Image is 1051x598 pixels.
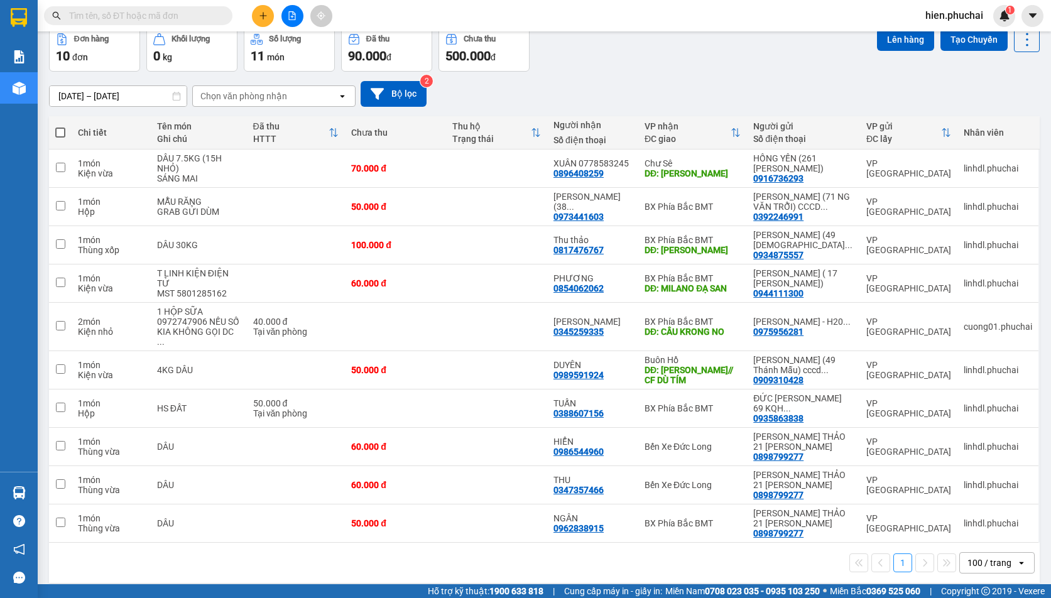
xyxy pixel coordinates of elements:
[915,8,993,23] span: hien.phuchai
[172,35,210,43] div: Khối lượng
[78,408,144,418] div: Hộp
[553,168,604,178] div: 0896408259
[645,245,741,255] div: DĐ: kim châu
[753,317,854,327] div: NGUYỄN HOÀNG MINH TUẤN - H20 KQH PHẠM HỒNG THÁI
[866,317,951,337] div: VP [GEOGRAPHIC_DATA]
[78,317,144,327] div: 2 món
[553,158,632,168] div: XUÂN 0778583245
[1016,558,1026,568] svg: open
[964,480,1032,490] div: linhdl.phuchai
[553,120,632,130] div: Người nhận
[78,207,144,217] div: Hộp
[753,153,854,173] div: HỒNG YẾN (261 PHÙ ĐỔNG)
[72,52,88,62] span: đơn
[157,365,241,375] div: 4KG DÂU
[78,485,144,495] div: Thùng vừa
[452,121,531,131] div: Thu hộ
[1006,6,1015,14] sup: 1
[866,398,951,418] div: VP [GEOGRAPHIC_DATA]
[645,327,741,337] div: DĐ: CẦU KRONG NO
[253,327,339,337] div: Tại văn phòng
[753,432,854,452] div: NGUYỄN THỊ BÍCH THẢO 21 CAO THẮNG
[78,197,144,207] div: 1 món
[351,480,440,490] div: 60.000 đ
[157,307,241,317] div: 1 HỘP SỮA
[553,245,604,255] div: 0817476767
[251,48,264,63] span: 11
[386,52,391,62] span: đ
[753,268,854,288] div: ĐÀ LẠT LAPTOP ( 17 NGUYỄN CÔNG TRỨ)
[78,523,144,533] div: Thùng vừa
[78,360,144,370] div: 1 món
[50,86,187,106] input: Select a date range.
[866,121,941,131] div: VP gửi
[351,365,440,375] div: 50.000 đ
[964,518,1032,528] div: linhdl.phuchai
[247,116,346,149] th: Toggle SortBy
[964,240,1032,250] div: linhdl.phuchai
[281,5,303,27] button: file-add
[78,128,144,138] div: Chi tiết
[553,485,604,495] div: 0347357466
[866,360,951,380] div: VP [GEOGRAPHIC_DATA]
[553,523,604,533] div: 0962838915
[821,365,829,375] span: ...
[553,408,604,418] div: 0388607156
[78,235,144,245] div: 1 món
[253,121,329,131] div: Đã thu
[78,283,144,293] div: Kiện vừa
[877,28,934,51] button: Lên hàng
[845,240,852,250] span: ...
[553,212,604,222] div: 0973441603
[157,403,241,413] div: HS ĐẤT
[157,480,241,490] div: DÂU
[964,442,1032,452] div: linhdl.phuchai
[351,163,440,173] div: 70.000 đ
[351,202,440,212] div: 50.000 đ
[553,283,604,293] div: 0854062062
[157,240,241,250] div: DÂU 30KG
[567,202,574,212] span: ...
[753,452,803,462] div: 0898799277
[351,128,440,138] div: Chưa thu
[489,586,543,596] strong: 1900 633 818
[940,28,1008,51] button: Tạo Chuyến
[78,245,144,255] div: Thùng xốp
[157,121,241,131] div: Tên món
[351,518,440,528] div: 50.000 đ
[1021,5,1043,27] button: caret-down
[999,10,1010,21] img: icon-new-feature
[820,202,828,212] span: ...
[564,584,662,598] span: Cung cấp máy in - giấy in:
[866,513,951,533] div: VP [GEOGRAPHIC_DATA]
[753,470,854,490] div: NGUYỄN THỊ BÍCH THẢO 21 CAO THẮNG
[645,158,741,168] div: Chư Sê
[553,360,632,370] div: DUYÊN
[665,584,820,598] span: Miền Nam
[1027,10,1038,21] span: caret-down
[753,134,854,144] div: Số điện thoại
[753,327,803,337] div: 0975956281
[13,486,26,499] img: warehouse-icon
[269,35,301,43] div: Số lượng
[645,168,741,178] div: DĐ: CHU SÊ
[69,9,217,23] input: Tìm tên, số ĐT hoặc mã đơn
[645,317,741,327] div: BX Phía Bắc BMT
[645,134,731,144] div: ĐC giao
[157,288,241,298] div: MST 5801285162
[893,553,912,572] button: 1
[11,8,27,27] img: logo-vxr
[288,11,297,20] span: file-add
[866,197,951,217] div: VP [GEOGRAPHIC_DATA]
[253,317,339,327] div: 40.000 đ
[78,168,144,178] div: Kiện vừa
[553,475,632,485] div: THU
[866,586,920,596] strong: 0369 525 060
[13,543,25,555] span: notification
[157,134,241,144] div: Ghi chú
[13,82,26,95] img: warehouse-icon
[49,26,140,72] button: Đơn hàng10đơn
[843,317,851,327] span: ...
[438,26,530,72] button: Chưa thu500.000đ
[967,557,1011,569] div: 100 / trang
